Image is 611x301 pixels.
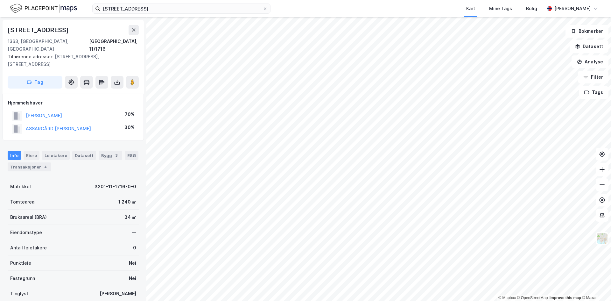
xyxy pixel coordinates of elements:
img: logo.f888ab2527a4732fd821a326f86c7f29.svg [10,3,77,14]
button: Tag [8,76,62,89]
div: Kontrollprogram for chat [579,270,611,301]
div: ESG [125,151,138,160]
div: Punktleie [10,259,31,267]
img: Z [596,232,608,244]
div: [STREET_ADDRESS], [STREET_ADDRESS] [8,53,134,68]
div: 70% [125,111,135,118]
iframe: Chat Widget [579,270,611,301]
button: Datasett [570,40,608,53]
div: Eiendomstype [10,229,42,236]
div: 30% [124,124,135,131]
a: Mapbox [498,296,516,300]
div: Hjemmelshaver [8,99,138,107]
div: [PERSON_NAME] [100,290,136,297]
div: 4 [42,164,49,170]
div: Nei [129,259,136,267]
button: Analyse [572,55,608,68]
div: Festegrunn [10,275,35,282]
a: OpenStreetMap [517,296,548,300]
div: 0 [133,244,136,252]
div: 1363, [GEOGRAPHIC_DATA], [GEOGRAPHIC_DATA] [8,38,89,53]
div: Info [8,151,21,160]
span: Tilhørende adresser: [8,54,55,59]
div: Bygg [99,151,122,160]
button: Tags [579,86,608,99]
button: Filter [578,71,608,83]
div: Transaksjoner [8,162,51,171]
button: Bokmerker [565,25,608,38]
div: — [132,229,136,236]
div: Tomteareal [10,198,36,206]
div: Nei [129,275,136,282]
div: Mine Tags [489,5,512,12]
div: 1 240 ㎡ [118,198,136,206]
div: Antall leietakere [10,244,47,252]
div: Kart [466,5,475,12]
input: Søk på adresse, matrikkel, gårdeiere, leietakere eller personer [100,4,263,13]
div: [STREET_ADDRESS] [8,25,70,35]
div: [GEOGRAPHIC_DATA], 11/1716 [89,38,139,53]
div: Eiere [24,151,39,160]
div: Leietakere [42,151,70,160]
div: Bolig [526,5,537,12]
div: 34 ㎡ [124,213,136,221]
div: Tinglyst [10,290,28,297]
div: Bruksareal (BRA) [10,213,47,221]
div: Matrikkel [10,183,31,190]
div: Datasett [72,151,96,160]
div: 3 [113,152,120,159]
a: Improve this map [550,296,581,300]
div: [PERSON_NAME] [554,5,591,12]
div: 3201-11-1716-0-0 [95,183,136,190]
